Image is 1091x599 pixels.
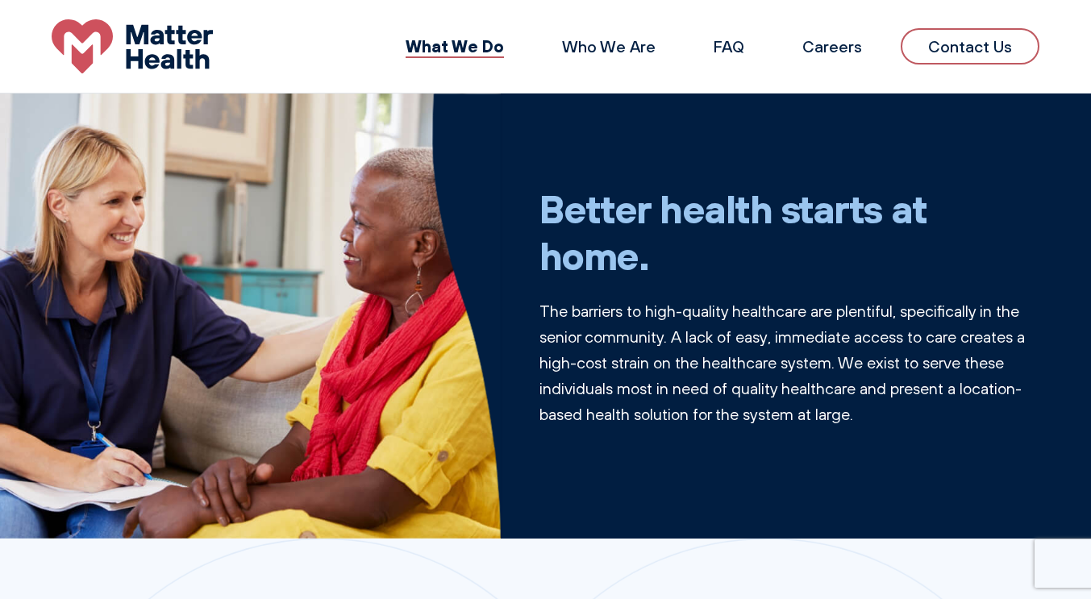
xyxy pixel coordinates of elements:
[714,36,744,56] a: FAQ
[539,298,1040,427] p: The barriers to high-quality healthcare are plentiful, specifically in the senior community. A la...
[406,35,504,56] a: What We Do
[901,28,1039,64] a: Contact Us
[802,36,862,56] a: Careers
[539,185,1040,278] h1: Better health starts at home.
[562,36,656,56] a: Who We Are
